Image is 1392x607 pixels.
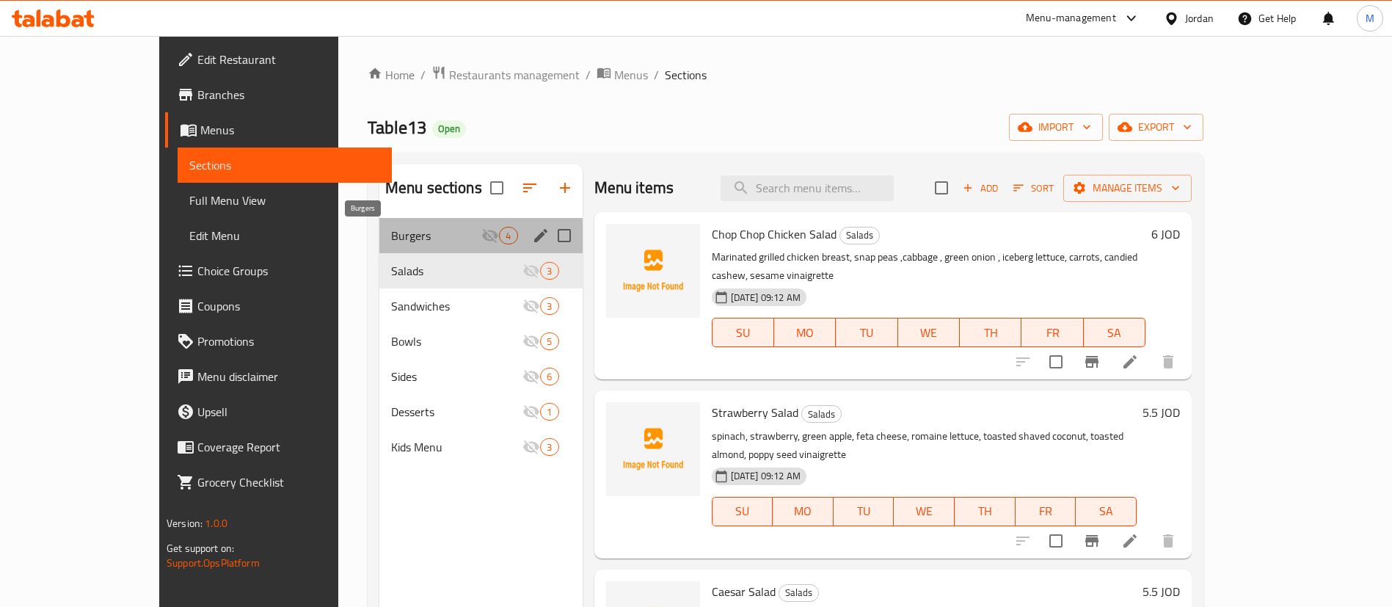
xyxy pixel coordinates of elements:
span: Kids Menu [391,438,523,456]
span: SU [718,501,768,522]
span: [DATE] 09:12 AM [725,469,806,483]
span: Sides [391,368,523,385]
span: SU [718,322,768,344]
span: Select to update [1041,346,1071,377]
span: Open [432,123,466,135]
a: Upsell [165,394,392,429]
a: Menus [597,65,648,84]
div: Sides6 [379,359,583,394]
span: Bowls [391,332,523,350]
svg: Inactive section [522,368,540,385]
div: Menu-management [1026,10,1116,27]
button: edit [530,225,552,247]
span: Salads [391,262,523,280]
div: items [540,297,558,315]
div: items [540,332,558,350]
span: Sort sections [512,170,547,206]
span: TH [961,501,1010,522]
span: Chop Chop Chicken Salad [712,223,837,245]
div: Sandwiches3 [379,288,583,324]
span: Menus [614,66,648,84]
a: Restaurants management [431,65,580,84]
span: TU [839,501,889,522]
span: Choice Groups [197,262,380,280]
button: import [1009,114,1103,141]
nav: breadcrumb [368,65,1203,84]
span: import [1021,118,1091,137]
input: search [721,175,894,201]
img: Chop Chop Chicken Salad [606,224,700,318]
span: 1.0.0 [205,514,227,533]
span: Sections [189,156,380,174]
span: Add item [957,177,1004,200]
span: MO [780,322,830,344]
span: Strawberry Salad [712,401,798,424]
span: [DATE] 09:12 AM [725,291,806,305]
a: Edit Menu [178,218,392,253]
a: Sections [178,148,392,183]
p: spinach, strawberry, green apple, feta cheese, romaine lettuce, toasted shaved coconut, toasted a... [712,427,1137,464]
button: SU [712,318,774,347]
div: Sandwiches [391,297,523,315]
nav: Menu sections [379,212,583,470]
a: Coverage Report [165,429,392,465]
a: Choice Groups [165,253,392,288]
span: Grocery Checklist [197,473,380,491]
svg: Inactive section [522,438,540,456]
div: Open [432,120,466,138]
li: / [586,66,591,84]
span: Sort items [1004,177,1063,200]
button: TU [834,497,894,526]
a: Grocery Checklist [165,465,392,500]
button: Branch-specific-item [1074,344,1109,379]
span: Table13 [368,111,426,144]
span: Edit Menu [189,227,380,244]
a: Full Menu View [178,183,392,218]
button: SA [1084,318,1145,347]
button: SA [1076,497,1137,526]
button: delete [1151,344,1186,379]
div: items [540,262,558,280]
p: Marinated grilled chicken breast, snap peas ,cabbage , green onion , iceberg lettuce, carrots, ca... [712,248,1145,285]
button: FR [1016,497,1076,526]
span: SA [1082,501,1131,522]
svg: Inactive section [522,297,540,315]
span: 6 [541,370,558,384]
div: items [499,227,517,244]
h2: Menu sections [385,177,482,199]
button: export [1109,114,1203,141]
a: Menu disclaimer [165,359,392,394]
span: Select all sections [481,172,512,203]
span: Add [961,180,1000,197]
div: Bowls5 [379,324,583,359]
span: Desserts [391,403,523,421]
span: Get support on: [167,539,234,558]
svg: Inactive section [522,403,540,421]
div: Kids Menu3 [379,429,583,465]
div: Burgers4edit [379,218,583,253]
span: TH [966,322,1016,344]
button: TH [960,318,1021,347]
span: Edit Restaurant [197,51,380,68]
span: 5 [541,335,558,349]
span: 3 [541,264,558,278]
button: TH [955,497,1016,526]
button: Manage items [1063,175,1192,202]
span: MO [779,501,828,522]
li: / [654,66,659,84]
button: Sort [1010,177,1057,200]
span: WE [904,322,954,344]
div: items [540,438,558,456]
span: 3 [541,440,558,454]
button: Branch-specific-item [1074,523,1109,559]
button: TU [836,318,897,347]
span: Select to update [1041,526,1071,556]
div: items [540,368,558,385]
svg: Inactive section [522,332,540,350]
a: Menus [165,112,392,148]
span: FR [1027,322,1077,344]
span: Upsell [197,403,380,421]
span: Caesar Salad [712,581,776,603]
